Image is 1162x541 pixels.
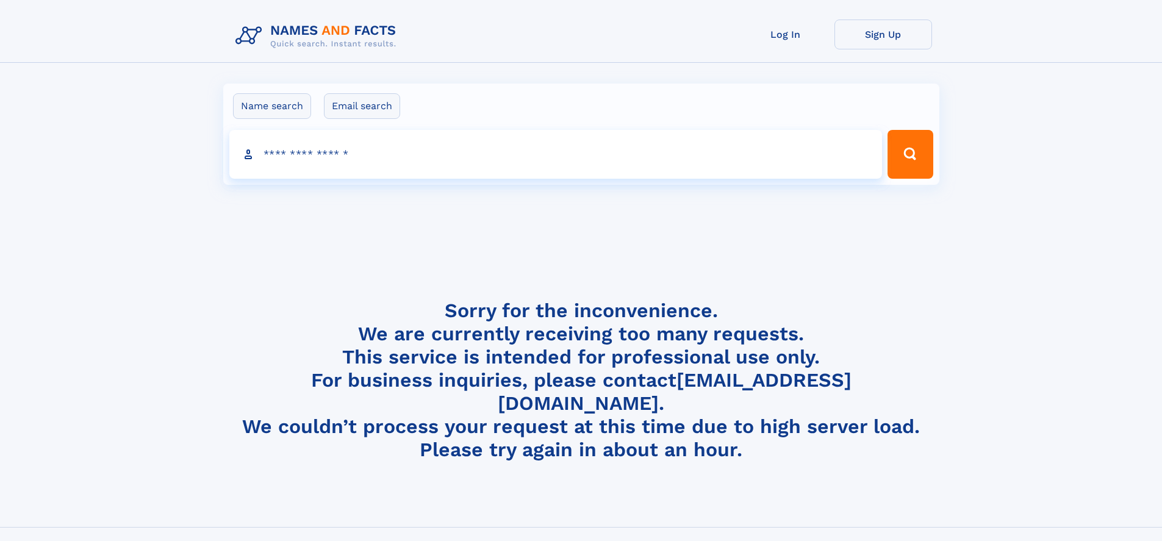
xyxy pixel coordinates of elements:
[231,20,406,52] img: Logo Names and Facts
[229,130,883,179] input: search input
[888,130,933,179] button: Search Button
[233,93,311,119] label: Name search
[498,368,852,415] a: [EMAIL_ADDRESS][DOMAIN_NAME]
[834,20,932,49] a: Sign Up
[737,20,834,49] a: Log In
[324,93,400,119] label: Email search
[231,299,932,462] h4: Sorry for the inconvenience. We are currently receiving too many requests. This service is intend...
